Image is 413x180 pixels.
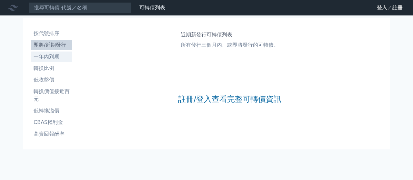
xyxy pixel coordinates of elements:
[31,88,72,103] li: 轉換價值接近百元
[372,3,408,13] a: 登入／註冊
[181,31,279,39] h1: 近期新發行可轉債列表
[31,75,72,85] a: 低收盤價
[31,64,72,72] li: 轉換比例
[31,117,72,128] a: CBAS權利金
[31,53,72,61] li: 一年內到期
[31,129,72,139] a: 高賣回報酬率
[31,41,72,49] li: 即將/近期發行
[31,30,72,37] li: 按代號排序
[178,94,281,104] a: 註冊/登入查看完整可轉債資訊
[31,52,72,62] a: 一年內到期
[28,2,132,13] input: 搜尋可轉債 代號／名稱
[31,106,72,116] a: 低轉換溢價
[181,41,279,49] p: 所有發行三個月內、或即將發行的可轉債。
[31,28,72,39] a: 按代號排序
[31,76,72,84] li: 低收盤價
[31,118,72,126] li: CBAS權利金
[31,40,72,50] a: 即將/近期發行
[31,86,72,104] a: 轉換價值接近百元
[31,63,72,73] a: 轉換比例
[31,130,72,138] li: 高賣回報酬率
[31,107,72,115] li: 低轉換溢價
[139,5,165,11] a: 可轉債列表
